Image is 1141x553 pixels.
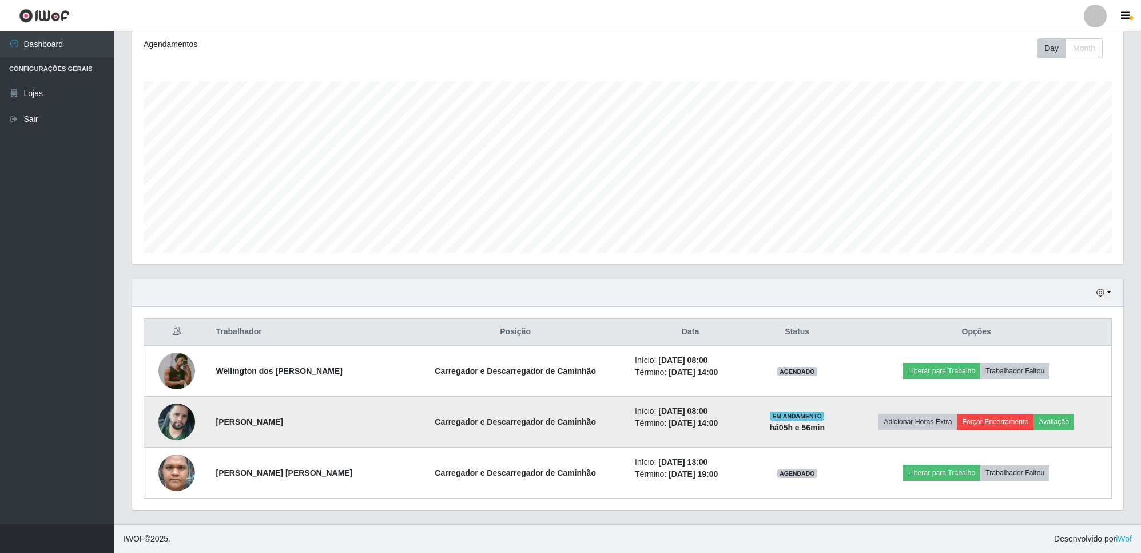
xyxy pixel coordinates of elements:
img: 1753220579080.jpeg [158,435,195,511]
div: Agendamentos [144,38,537,50]
time: [DATE] 13:00 [658,457,707,467]
li: Início: [635,456,746,468]
strong: Carregador e Descarregador de Caminhão [435,468,596,477]
img: 1749660624656.jpeg [158,389,195,455]
button: Trabalhador Faltou [980,363,1049,379]
button: Forçar Encerramento [957,414,1033,430]
strong: [PERSON_NAME] [PERSON_NAME] [216,468,353,477]
img: CoreUI Logo [19,9,70,23]
button: Month [1066,38,1103,58]
strong: há 05 h e 56 min [770,423,825,432]
span: AGENDADO [777,469,817,478]
strong: Carregador e Descarregador de Caminhão [435,417,596,426]
strong: Wellington dos [PERSON_NAME] [216,366,343,376]
span: EM ANDAMENTO [770,412,824,421]
div: First group [1037,38,1103,58]
time: [DATE] 19:00 [669,469,718,479]
li: Término: [635,417,746,429]
button: Avaliação [1033,414,1074,430]
time: [DATE] 08:00 [658,355,707,365]
img: 1747432798218.jpeg [158,353,195,389]
span: Desenvolvido por [1054,533,1132,545]
time: [DATE] 08:00 [658,406,707,416]
th: Status [753,319,841,346]
span: IWOF [124,534,145,543]
strong: [PERSON_NAME] [216,417,283,426]
time: [DATE] 14:00 [669,418,718,428]
button: Liberar para Trabalho [903,363,980,379]
li: Término: [635,468,746,480]
li: Término: [635,366,746,378]
a: iWof [1116,534,1132,543]
th: Data [628,319,753,346]
th: Opções [841,319,1111,346]
button: Liberar para Trabalho [903,465,980,481]
th: Trabalhador [209,319,403,346]
li: Início: [635,405,746,417]
button: Trabalhador Faltou [980,465,1049,481]
span: AGENDADO [777,367,817,376]
button: Adicionar Horas Extra [878,414,957,430]
li: Início: [635,354,746,366]
button: Day [1037,38,1066,58]
div: Toolbar with button groups [1037,38,1112,58]
strong: Carregador e Descarregador de Caminhão [435,366,596,376]
time: [DATE] 14:00 [669,368,718,377]
span: © 2025 . [124,533,170,545]
th: Posição [403,319,628,346]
